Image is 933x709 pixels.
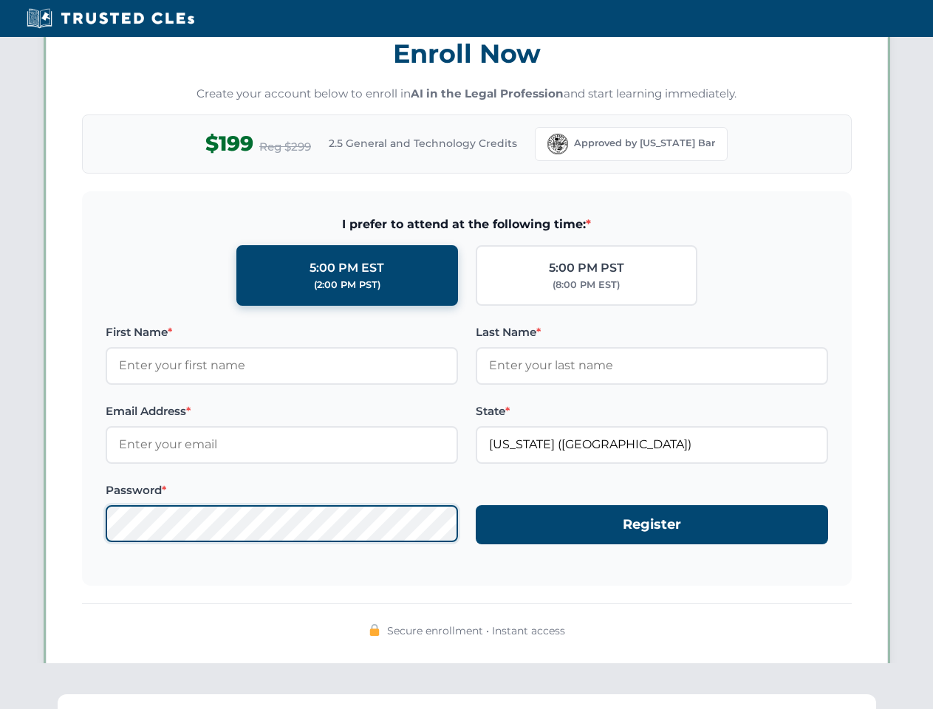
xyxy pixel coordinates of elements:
[82,86,852,103] p: Create your account below to enroll in and start learning immediately.
[476,323,828,341] label: Last Name
[310,258,384,278] div: 5:00 PM EST
[476,347,828,384] input: Enter your last name
[106,347,458,384] input: Enter your first name
[476,403,828,420] label: State
[574,136,715,151] span: Approved by [US_STATE] Bar
[106,215,828,234] span: I prefer to attend at the following time:
[106,403,458,420] label: Email Address
[476,426,828,463] input: Florida (FL)
[259,138,311,156] span: Reg $299
[476,505,828,544] button: Register
[82,30,852,77] h3: Enroll Now
[314,278,380,292] div: (2:00 PM PST)
[106,426,458,463] input: Enter your email
[553,278,620,292] div: (8:00 PM EST)
[22,7,199,30] img: Trusted CLEs
[549,258,624,278] div: 5:00 PM PST
[547,134,568,154] img: Florida Bar
[106,482,458,499] label: Password
[387,623,565,639] span: Secure enrollment • Instant access
[106,323,458,341] label: First Name
[369,624,380,636] img: 🔒
[329,135,517,151] span: 2.5 General and Technology Credits
[411,86,564,100] strong: AI in the Legal Profession
[205,127,253,160] span: $199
